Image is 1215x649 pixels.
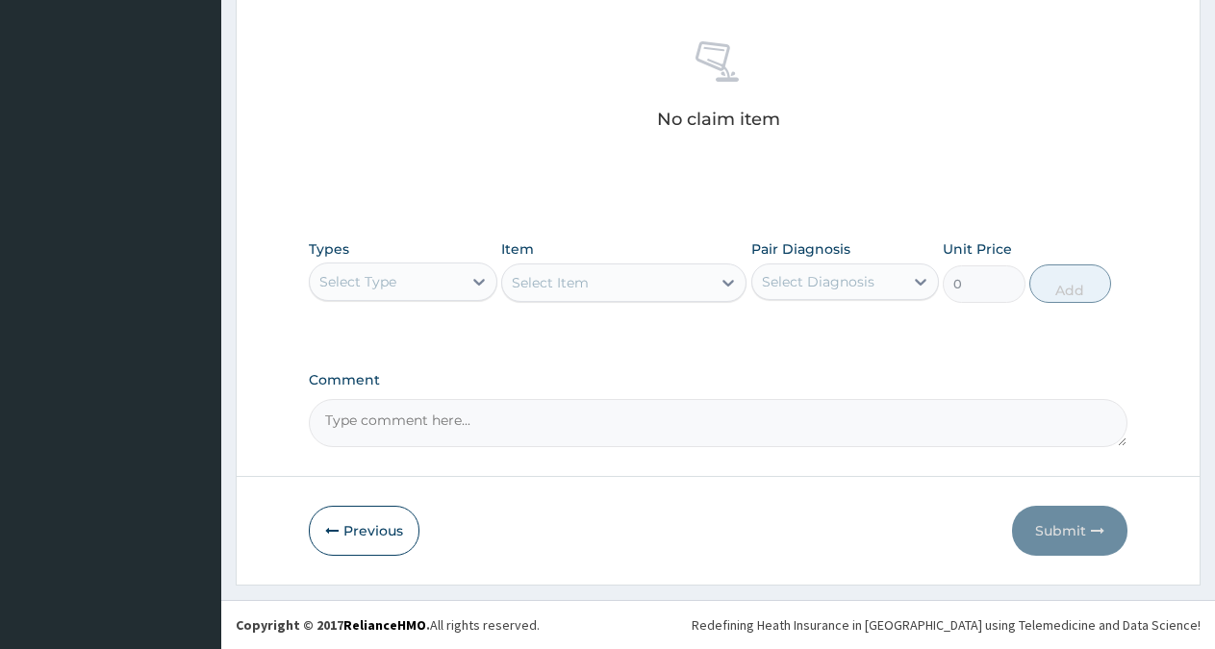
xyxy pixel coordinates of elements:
[309,372,1127,388] label: Comment
[309,241,349,258] label: Types
[1029,264,1111,303] button: Add
[309,506,419,556] button: Previous
[762,272,874,291] div: Select Diagnosis
[501,239,534,259] label: Item
[343,616,426,634] a: RelianceHMO
[319,272,396,291] div: Select Type
[657,110,780,129] p: No claim item
[692,615,1201,635] div: Redefining Heath Insurance in [GEOGRAPHIC_DATA] using Telemedicine and Data Science!
[221,600,1215,649] footer: All rights reserved.
[1012,506,1127,556] button: Submit
[943,239,1012,259] label: Unit Price
[751,239,850,259] label: Pair Diagnosis
[236,616,430,634] strong: Copyright © 2017 .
